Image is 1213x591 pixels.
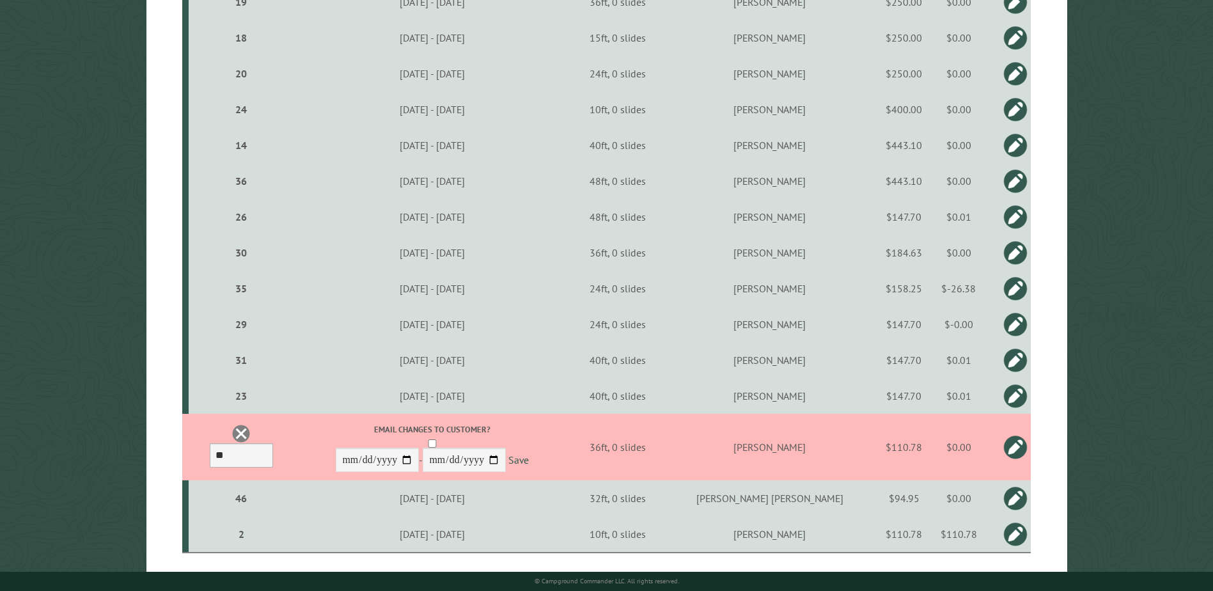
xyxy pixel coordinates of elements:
[574,306,661,342] td: 24ft, 0 slides
[194,282,288,295] div: 35
[293,31,572,44] div: [DATE] - [DATE]
[879,20,930,56] td: $250.00
[661,480,879,516] td: [PERSON_NAME] [PERSON_NAME]
[661,414,879,480] td: [PERSON_NAME]
[574,235,661,271] td: 36ft, 0 slides
[574,91,661,127] td: 10ft, 0 slides
[574,20,661,56] td: 15ft, 0 slides
[930,91,988,127] td: $0.00
[930,127,988,163] td: $0.00
[879,414,930,480] td: $110.78
[293,67,572,80] div: [DATE] - [DATE]
[930,516,988,553] td: $110.78
[661,91,879,127] td: [PERSON_NAME]
[293,423,572,436] label: Email changes to customer?
[574,480,661,516] td: 32ft, 0 slides
[293,139,572,152] div: [DATE] - [DATE]
[293,210,572,223] div: [DATE] - [DATE]
[879,306,930,342] td: $147.70
[661,127,879,163] td: [PERSON_NAME]
[930,378,988,414] td: $0.01
[194,318,288,331] div: 29
[194,103,288,116] div: 24
[879,378,930,414] td: $147.70
[661,163,879,199] td: [PERSON_NAME]
[661,56,879,91] td: [PERSON_NAME]
[194,139,288,152] div: 14
[930,235,988,271] td: $0.00
[879,127,930,163] td: $443.10
[574,271,661,306] td: 24ft, 0 slides
[293,492,572,505] div: [DATE] - [DATE]
[574,378,661,414] td: 40ft, 0 slides
[194,354,288,366] div: 31
[293,528,572,540] div: [DATE] - [DATE]
[930,199,988,235] td: $0.01
[194,67,288,80] div: 20
[661,342,879,378] td: [PERSON_NAME]
[661,271,879,306] td: [PERSON_NAME]
[930,414,988,480] td: $0.00
[930,342,988,378] td: $0.01
[879,342,930,378] td: $147.70
[194,528,288,540] div: 2
[661,235,879,271] td: [PERSON_NAME]
[194,390,288,402] div: 23
[574,516,661,553] td: 10ft, 0 slides
[194,246,288,259] div: 30
[574,342,661,378] td: 40ft, 0 slides
[661,378,879,414] td: [PERSON_NAME]
[661,20,879,56] td: [PERSON_NAME]
[930,163,988,199] td: $0.00
[293,318,572,331] div: [DATE] - [DATE]
[879,480,930,516] td: $94.95
[293,390,572,402] div: [DATE] - [DATE]
[930,480,988,516] td: $0.00
[661,306,879,342] td: [PERSON_NAME]
[879,516,930,553] td: $110.78
[879,271,930,306] td: $158.25
[930,271,988,306] td: $-26.38
[194,175,288,187] div: 36
[879,235,930,271] td: $184.63
[574,163,661,199] td: 48ft, 0 slides
[293,175,572,187] div: [DATE] - [DATE]
[194,210,288,223] div: 26
[293,246,572,259] div: [DATE] - [DATE]
[293,103,572,116] div: [DATE] - [DATE]
[574,127,661,163] td: 40ft, 0 slides
[574,56,661,91] td: 24ft, 0 slides
[231,424,251,443] a: Delete this reservation
[574,414,661,480] td: 36ft, 0 slides
[930,306,988,342] td: $-0.00
[293,282,572,295] div: [DATE] - [DATE]
[293,423,572,475] div: -
[508,454,529,467] a: Save
[930,56,988,91] td: $0.00
[194,492,288,505] div: 46
[930,20,988,56] td: $0.00
[194,31,288,44] div: 18
[879,91,930,127] td: $400.00
[661,516,879,553] td: [PERSON_NAME]
[535,577,679,585] small: © Campground Commander LLC. All rights reserved.
[879,56,930,91] td: $250.00
[293,354,572,366] div: [DATE] - [DATE]
[879,199,930,235] td: $147.70
[879,163,930,199] td: $443.10
[574,199,661,235] td: 48ft, 0 slides
[661,199,879,235] td: [PERSON_NAME]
